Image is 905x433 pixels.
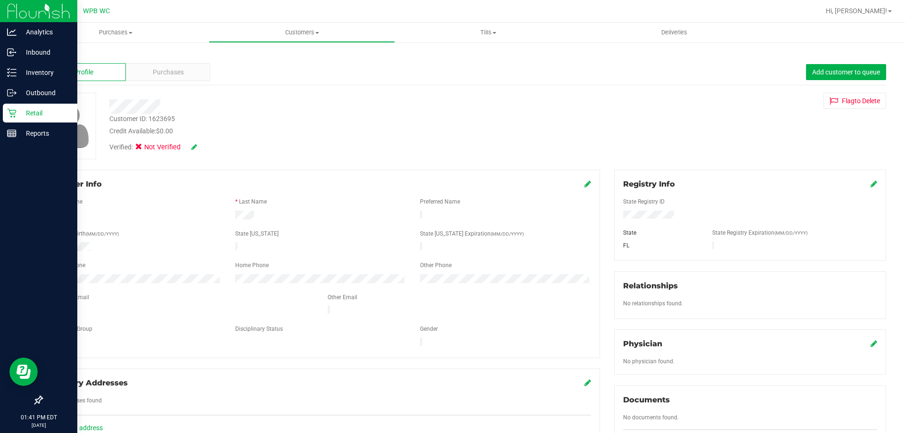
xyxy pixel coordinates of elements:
label: No relationships found. [623,299,683,308]
button: Flagto Delete [823,93,886,109]
span: Not Verified [144,142,182,153]
span: Relationships [623,281,678,290]
span: Delivery Addresses [50,378,128,387]
label: State Registry Expiration [712,229,807,237]
span: $0.00 [156,127,173,135]
a: Purchases [23,23,209,42]
p: [DATE] [4,422,73,429]
label: Home Phone [235,261,269,270]
p: Analytics [16,26,73,38]
button: Add customer to queue [806,64,886,80]
label: Last Name [239,197,267,206]
p: Retail [16,107,73,119]
label: Preferred Name [420,197,460,206]
a: Customers [209,23,395,42]
span: Hi, [PERSON_NAME]! [826,7,887,15]
label: State Registry ID [623,197,665,206]
span: (MM/DD/YYYY) [774,230,807,236]
p: Outbound [16,87,73,98]
span: Purchases [153,67,184,77]
inline-svg: Retail [7,108,16,118]
label: State [US_STATE] [235,229,279,238]
span: Registry Info [623,180,675,188]
label: Other Email [328,293,357,302]
span: (MM/DD/YYYY) [86,231,119,237]
inline-svg: Outbound [7,88,16,98]
span: Tills [395,28,581,37]
inline-svg: Inventory [7,68,16,77]
p: Reports [16,128,73,139]
span: Customers [209,28,395,37]
p: 01:41 PM EDT [4,413,73,422]
div: Credit Available: [109,126,525,136]
div: Customer ID: 1623695 [109,114,175,124]
inline-svg: Reports [7,129,16,138]
span: Physician [623,339,662,348]
div: Verified: [109,142,197,153]
span: (MM/DD/YYYY) [491,231,524,237]
iframe: Resource center [9,358,38,386]
div: State [616,229,706,237]
div: FL [616,241,706,250]
span: No physician found. [623,358,675,365]
p: Inbound [16,47,73,58]
span: Profile [74,67,93,77]
span: Deliveries [649,28,700,37]
label: Gender [420,325,438,333]
span: WPB WC [83,7,110,15]
span: Purchases [23,28,209,37]
label: Other Phone [420,261,452,270]
inline-svg: Inbound [7,48,16,57]
span: No documents found. [623,414,679,421]
span: Add customer to queue [812,68,880,76]
label: Date of Birth [54,229,119,238]
a: Deliveries [581,23,767,42]
span: Documents [623,395,670,404]
label: Disciplinary Status [235,325,283,333]
label: State [US_STATE] Expiration [420,229,524,238]
inline-svg: Analytics [7,27,16,37]
p: Inventory [16,67,73,78]
a: Tills [395,23,581,42]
